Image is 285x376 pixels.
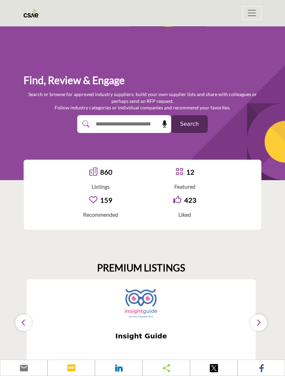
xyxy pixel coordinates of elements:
[67,364,76,372] img: sms-white sharing button
[124,286,158,320] img: Insight Guide
[68,183,133,191] div: Listings
[186,168,194,176] a: 12
[27,326,256,346] a: Insight Guide
[175,167,184,177] a: Go to Featured
[152,183,217,191] div: Featured
[100,168,112,176] a: 860
[37,331,245,341] span: Insight Guide
[24,73,261,87] h1: Find, Review & Engage
[210,364,218,372] img: twitter-white sharing button
[242,6,261,20] button: Toggle navigation
[37,326,245,346] b: Insight Guide
[24,9,42,17] img: Site Logo
[257,364,266,372] img: facebook-white sharing button
[115,364,123,372] img: linkedin-white sharing button
[20,364,28,372] img: email-white sharing button
[171,115,208,133] button: Search
[24,91,261,111] p: Search or browse for approved industry suppliers; build your own supplier lists and share with co...
[162,364,171,372] img: sharethis-white sharing button
[97,262,185,274] h2: PREMIUM LISTINGS
[180,120,199,128] span: Search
